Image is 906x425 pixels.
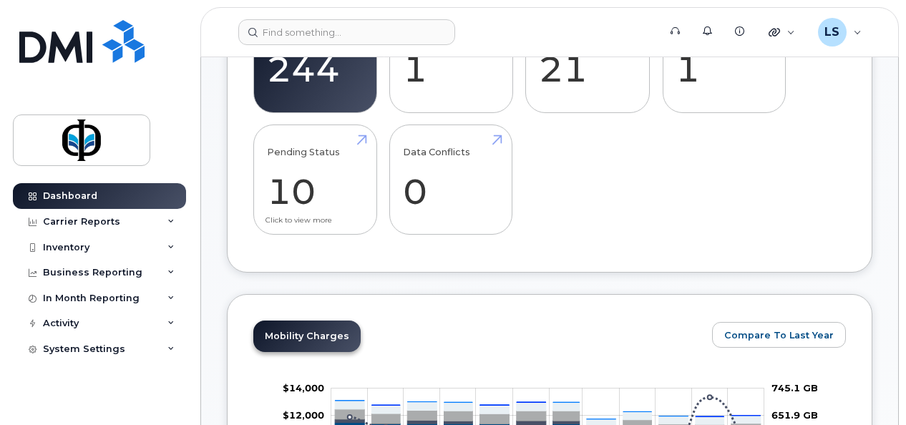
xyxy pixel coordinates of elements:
span: LS [824,24,839,41]
a: Active 244 [267,11,364,105]
tspan: $12,000 [283,409,324,421]
g: $0 [283,382,324,394]
a: Cancel Candidates 1 [676,11,772,105]
a: Suspend Candidates 21 [539,11,637,105]
a: Suspended 1 [403,11,500,105]
div: Quicklinks [759,18,805,47]
g: PST [335,401,761,419]
g: $0 [283,409,324,421]
a: Pending Status 10 [267,132,364,227]
tspan: 745.1 GB [771,382,818,394]
div: Luciann Sacrey [808,18,872,47]
tspan: 651.9 GB [771,409,818,421]
span: Compare To Last Year [724,328,834,342]
a: Mobility Charges [253,321,361,352]
a: Data Conflicts 0 [403,132,500,227]
input: Find something... [238,19,455,45]
tspan: $14,000 [283,382,324,394]
button: Compare To Last Year [712,322,846,348]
